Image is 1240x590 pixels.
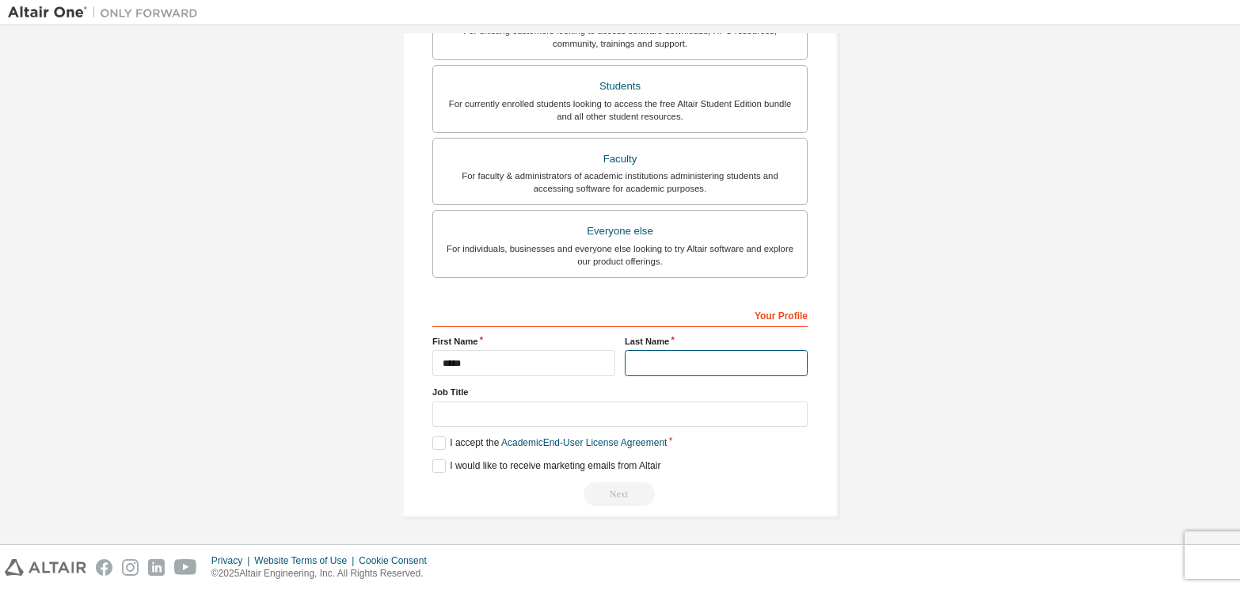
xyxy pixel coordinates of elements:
[432,482,808,506] div: Read and acccept EULA to continue
[254,554,359,567] div: Website Terms of Use
[148,559,165,576] img: linkedin.svg
[432,302,808,327] div: Your Profile
[443,220,797,242] div: Everyone else
[432,436,667,450] label: I accept the
[443,169,797,195] div: For faculty & administrators of academic institutions administering students and accessing softwa...
[432,335,615,348] label: First Name
[443,148,797,170] div: Faculty
[432,459,660,473] label: I would like to receive marketing emails from Altair
[359,554,436,567] div: Cookie Consent
[625,335,808,348] label: Last Name
[443,242,797,268] div: For individuals, businesses and everyone else looking to try Altair software and explore our prod...
[174,559,197,576] img: youtube.svg
[211,567,436,580] p: © 2025 Altair Engineering, Inc. All Rights Reserved.
[122,559,139,576] img: instagram.svg
[501,437,667,448] a: Academic End-User License Agreement
[211,554,254,567] div: Privacy
[8,5,206,21] img: Altair One
[443,25,797,50] div: For existing customers looking to access software downloads, HPC resources, community, trainings ...
[443,75,797,97] div: Students
[96,559,112,576] img: facebook.svg
[432,386,808,398] label: Job Title
[5,559,86,576] img: altair_logo.svg
[443,97,797,123] div: For currently enrolled students looking to access the free Altair Student Edition bundle and all ...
